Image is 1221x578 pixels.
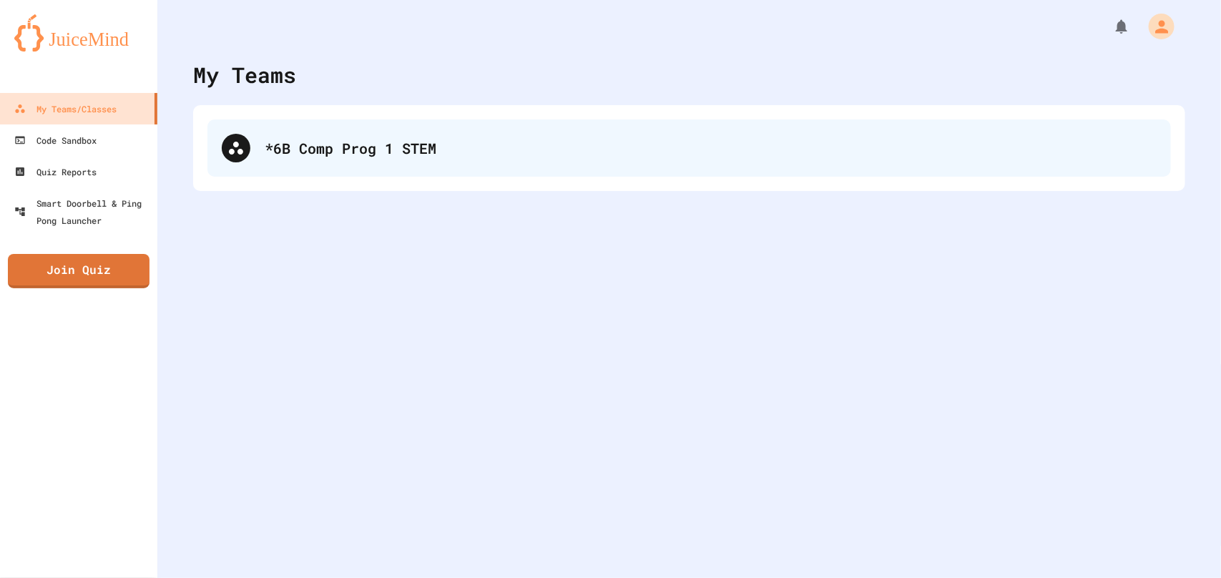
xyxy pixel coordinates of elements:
div: Smart Doorbell & Ping Pong Launcher [14,195,152,229]
div: My Notifications [1087,14,1134,39]
a: Join Quiz [8,254,149,288]
div: Code Sandbox [14,132,97,149]
img: logo-orange.svg [14,14,143,52]
div: *6B Comp Prog 1 STEM [265,137,1157,159]
div: Quiz Reports [14,163,97,180]
div: *6B Comp Prog 1 STEM [207,119,1171,177]
div: My Account [1134,10,1178,43]
div: My Teams/Classes [14,100,117,117]
div: My Teams [193,59,296,91]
